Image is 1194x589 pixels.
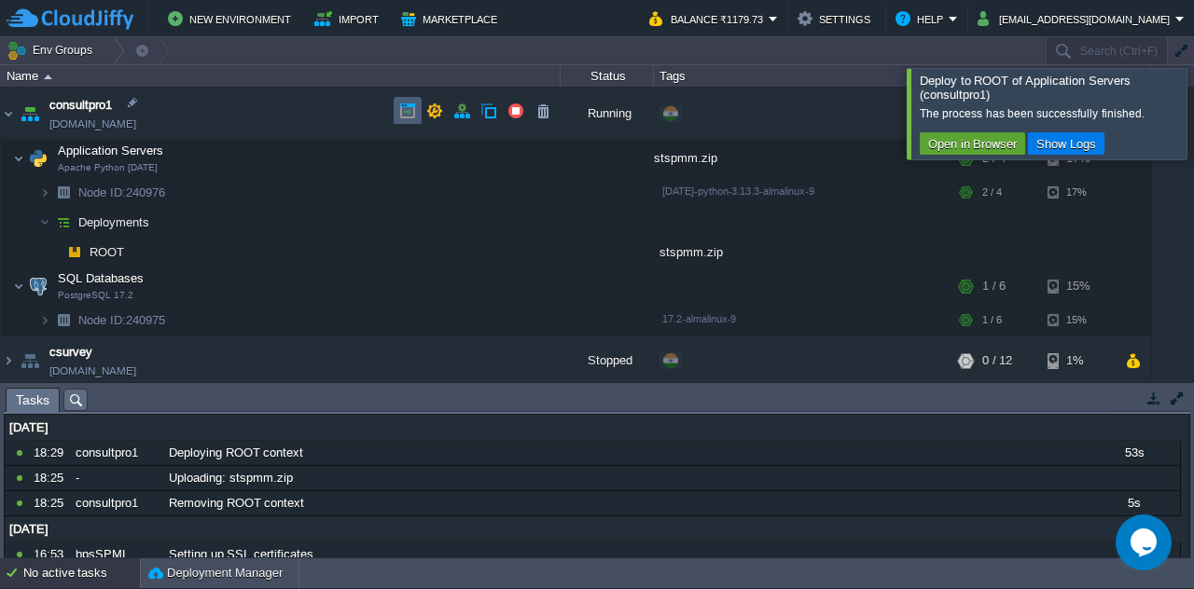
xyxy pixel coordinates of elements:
div: No active tasks [23,558,140,588]
button: Open in Browser [923,135,1022,152]
div: 1 / 6 [982,306,1002,335]
span: SQL Databases [56,270,146,286]
div: 0 / 12 [982,336,1012,386]
img: CloudJiffy [7,7,133,31]
div: Stopped [561,336,654,386]
span: Deploy to ROOT of Application Servers (consultpro1) [920,74,1131,102]
div: Running [561,89,654,139]
a: Deployments [76,214,152,230]
button: Marketplace [401,7,503,30]
img: AMDAwAAAACH5BAEAAAAALAAAAAABAAEAAAICRAEAOw== [1,89,16,139]
div: 48s [1088,542,1179,567]
button: Show Logs [1031,135,1102,152]
span: Removing ROOT context [169,495,304,512]
button: New Environment [168,7,297,30]
img: AMDAwAAAACH5BAEAAAAALAAAAAABAAEAAAICRAEAOw== [50,238,62,267]
button: Help [895,7,949,30]
img: AMDAwAAAACH5BAEAAAAALAAAAAABAAEAAAICRAEAOw== [50,306,76,335]
button: Env Groups [7,37,99,63]
div: Usage [953,65,1150,87]
div: 16:53 [34,542,69,567]
div: Tags [655,65,951,87]
a: consultpro1 [49,96,112,115]
img: AMDAwAAAACH5BAEAAAAALAAAAAABAAEAAAICRAEAOw== [25,140,51,177]
div: 1 / 6 [982,267,1006,305]
img: AMDAwAAAACH5BAEAAAAALAAAAAABAAEAAAICRAEAOw== [13,267,24,305]
div: 17% [1048,178,1108,207]
button: Deployment Manager [148,564,283,582]
img: AMDAwAAAACH5BAEAAAAALAAAAAABAAEAAAICRAEAOw== [50,208,76,237]
span: Node ID: [78,313,126,327]
div: 18:25 [34,466,69,490]
div: Status [562,65,653,87]
span: 240975 [76,312,168,328]
div: stspmm.zip [654,140,952,177]
img: AMDAwAAAACH5BAEAAAAALAAAAAABAAEAAAICRAEAOw== [62,238,88,267]
div: 18:25 [34,491,69,515]
span: Application Servers [56,143,166,158]
a: csurvey [49,343,92,362]
img: AMDAwAAAACH5BAEAAAAALAAAAAABAAEAAAICRAEAOw== [1,336,16,386]
iframe: chat widget [1116,514,1175,570]
div: The process has been successfully finished. [920,106,1182,121]
button: Import [314,7,384,30]
img: AMDAwAAAACH5BAEAAAAALAAAAAABAAEAAAICRAEAOw== [39,178,50,207]
div: consultpro1 [71,491,162,515]
div: 5s [1088,491,1179,515]
div: 53s [1088,441,1179,465]
span: Setting up SSL certificates [169,546,313,563]
button: [EMAIL_ADDRESS][DOMAIN_NAME] [978,7,1175,30]
div: [DATE] [5,416,1180,440]
img: AMDAwAAAACH5BAEAAAAALAAAAAABAAEAAAICRAEAOw== [17,336,43,386]
div: stspmm.zip [654,238,952,267]
span: Node ID: [78,185,126,199]
a: Node ID:240975 [76,312,168,328]
div: 15% [1048,267,1108,305]
span: PostgreSQL 17.2 [58,290,133,301]
img: AMDAwAAAACH5BAEAAAAALAAAAAABAAEAAAICRAEAOw== [25,267,51,305]
a: Application ServersApache Python [DATE] [56,144,166,158]
img: AMDAwAAAACH5BAEAAAAALAAAAAABAAEAAAICRAEAOw== [13,140,24,177]
span: 240976 [76,185,168,200]
div: - [71,466,162,490]
span: Tasks [16,389,49,412]
span: [DATE]-python-3.13.3-almalinux-9 [662,185,814,197]
span: 17.2-almalinux-9 [662,313,736,324]
div: bpsSPML [71,542,162,567]
div: consultpro1 [71,441,162,465]
img: AMDAwAAAACH5BAEAAAAALAAAAAABAAEAAAICRAEAOw== [17,89,43,139]
a: SQL DatabasesPostgreSQL 17.2 [56,271,146,285]
a: [DOMAIN_NAME] [49,362,136,380]
img: AMDAwAAAACH5BAEAAAAALAAAAAABAAEAAAICRAEAOw== [44,75,52,79]
div: 18:29 [34,441,69,465]
a: ROOT [88,244,127,260]
span: Uploading: stspmm.zip [169,470,293,486]
div: Name [2,65,560,87]
img: AMDAwAAAACH5BAEAAAAALAAAAAABAAEAAAICRAEAOw== [50,178,76,207]
button: Balance ₹1179.73 [649,7,769,30]
a: [DOMAIN_NAME] [49,115,136,133]
span: Apache Python [DATE] [58,162,158,173]
a: Node ID:240976 [76,185,168,200]
img: AMDAwAAAACH5BAEAAAAALAAAAAABAAEAAAICRAEAOw== [39,306,50,335]
div: 15% [1048,306,1108,335]
div: 1% [1048,336,1108,386]
button: Settings [798,7,876,30]
div: [DATE] [5,517,1180,541]
div: 2 / 4 [982,178,1002,207]
img: AMDAwAAAACH5BAEAAAAALAAAAAABAAEAAAICRAEAOw== [39,208,50,237]
span: Deploying ROOT context [169,445,303,461]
